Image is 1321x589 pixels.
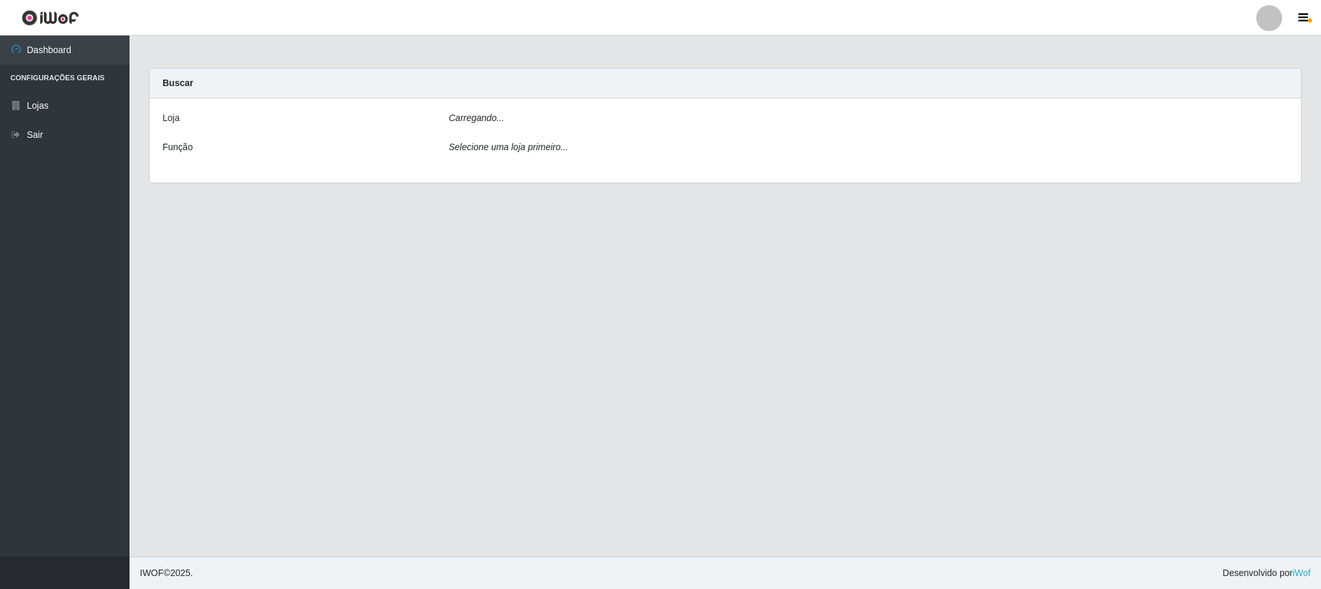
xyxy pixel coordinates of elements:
[449,142,568,152] i: Selecione uma loja primeiro...
[21,10,79,26] img: CoreUI Logo
[1223,566,1311,580] span: Desenvolvido por
[163,78,193,88] strong: Buscar
[140,568,164,578] span: IWOF
[163,140,193,154] label: Função
[163,111,179,125] label: Loja
[449,113,504,123] i: Carregando...
[1293,568,1311,578] a: iWof
[140,566,193,580] span: © 2025 .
